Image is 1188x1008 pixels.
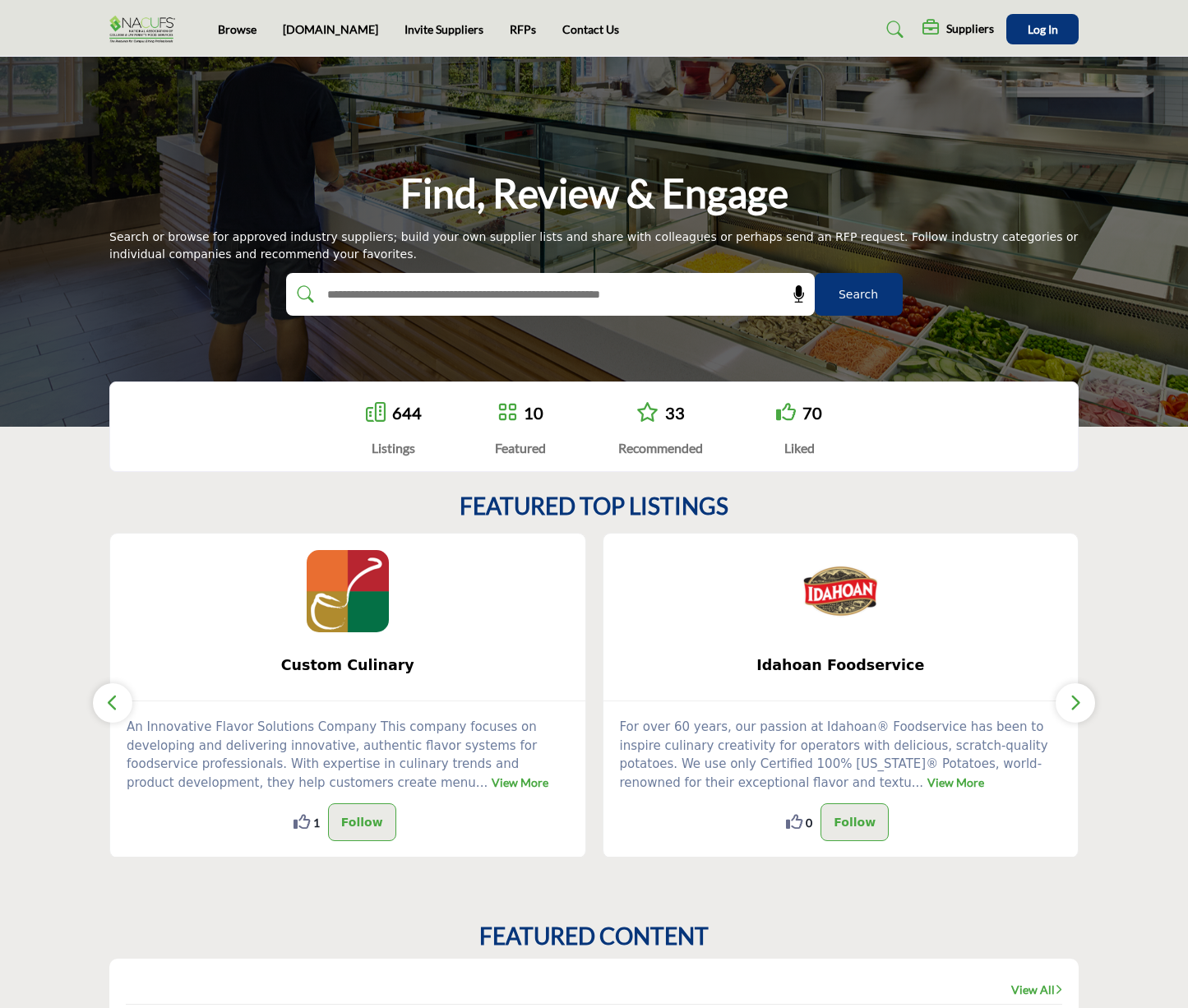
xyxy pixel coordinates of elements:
p: An Innovative Flavor Solutions Company This company focuses on developing and delivering innovati... [127,718,569,792]
a: View More [927,775,984,789]
i: Go to Liked [776,402,796,422]
img: Site Logo [109,16,183,43]
p: For over 60 years, our passion at Idahoan® Foodservice has been to inspire culinary creativity fo... [620,718,1062,792]
a: View All [1011,982,1062,998]
div: Liked [776,438,822,458]
span: ... [912,775,923,790]
div: Listings [366,438,422,458]
a: 10 [524,403,543,423]
a: Search [871,16,914,43]
div: Recommended [618,438,703,458]
h1: Find, Review & Engage [400,168,788,219]
a: Browse [218,22,257,36]
p: Follow [834,812,876,832]
a: Custom Culinary [110,644,585,687]
a: 644 [392,403,422,423]
a: View More [492,775,548,789]
div: Suppliers [922,20,994,39]
span: Idahoan Foodservice [628,654,1054,676]
div: Search or browse for approved industry suppliers; build your own supplier lists and share with co... [109,229,1079,263]
a: Invite Suppliers [404,22,483,36]
p: Follow [341,812,383,832]
h2: FEATURED TOP LISTINGS [460,492,728,520]
span: 1 [313,814,320,831]
h2: FEATURED CONTENT [479,922,709,950]
button: Search [815,273,903,316]
button: Log In [1006,14,1079,44]
a: 70 [802,403,822,423]
a: [DOMAIN_NAME] [283,22,378,36]
span: Log In [1028,22,1058,36]
a: RFPs [510,22,536,36]
img: Idahoan Foodservice [799,550,881,632]
a: Go to Featured [497,402,517,424]
a: Contact Us [562,22,619,36]
span: ... [476,775,488,790]
a: Idahoan Foodservice [603,644,1079,687]
span: Search [839,286,878,303]
button: Follow [328,803,396,841]
span: 0 [806,814,812,831]
h5: Suppliers [946,21,994,36]
a: Go to Recommended [636,402,659,424]
b: Custom Culinary [135,644,561,687]
a: 33 [665,403,685,423]
span: Custom Culinary [135,654,561,676]
button: Follow [821,803,889,841]
div: Featured [495,438,546,458]
b: Idahoan Foodservice [628,644,1054,687]
img: Custom Culinary [307,550,389,632]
